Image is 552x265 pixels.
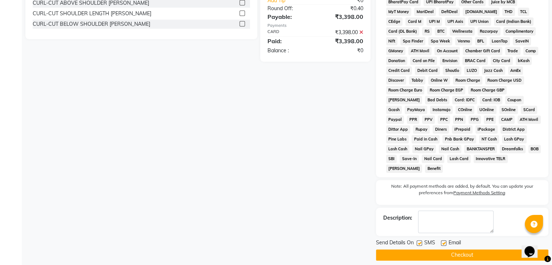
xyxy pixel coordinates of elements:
span: PPN [453,115,466,124]
span: Credit Card [386,66,412,75]
span: BRAC Card [462,57,488,65]
span: TCL [518,8,529,16]
label: Note: All payment methods are added, by default. You can update your preferences from [383,183,541,199]
span: Debit Card [415,66,440,75]
div: Paid: [262,37,315,45]
span: UOnline [477,106,496,114]
span: iPrepaid [452,125,473,134]
span: On Account [434,47,460,55]
span: UPI Union [468,17,491,26]
span: MyT Money [386,8,412,16]
span: Benefit [425,164,443,173]
span: City Card [491,57,513,65]
span: Chamber Gift Card [463,47,502,55]
span: Coupon [505,96,524,104]
span: Card (DL Bank) [386,27,420,36]
span: Jazz Cash [482,66,505,75]
span: Room Charge GBP [468,86,507,94]
span: Card (Indian Bank) [494,17,534,26]
span: Dittor App [386,125,410,134]
span: SBI [386,155,397,163]
span: Save-In [400,155,419,163]
span: Spa Week [428,37,452,45]
span: Lash Cash [386,145,410,153]
span: CEdge [386,17,403,26]
label: Payment Methods Setting [453,189,505,196]
span: Tabby [409,76,425,85]
span: SOnline [499,106,518,114]
span: Nift [386,37,398,45]
span: District App [500,125,527,134]
span: Room Charge USD [485,76,524,85]
span: SaveIN [513,37,531,45]
span: SMS [424,239,435,248]
span: Gcash [386,106,402,114]
span: Pnb Bank GPay [442,135,476,143]
span: Comp [523,47,539,55]
span: Spa Finder [400,37,425,45]
span: Instamojo [430,106,453,114]
span: Card: IDFC [452,96,477,104]
span: [DOMAIN_NAME] [463,8,499,16]
span: bKash [516,57,532,65]
span: BANKTANSFER [464,145,497,153]
div: Description: [383,214,412,222]
span: Send Details On [376,239,414,248]
span: UPI Axis [445,17,465,26]
span: BFL [475,37,487,45]
span: Card on File [410,57,437,65]
span: Online W [428,76,450,85]
span: ATH Movil [408,47,432,55]
span: Card M [405,17,424,26]
div: ₹3,398.00 [315,12,369,21]
iframe: chat widget [522,236,545,258]
span: Nail Card [422,155,444,163]
span: Shoutlo [443,66,461,75]
span: BOB [528,145,541,153]
span: Envision [440,57,459,65]
span: Lash Card [447,155,471,163]
span: SCard [521,106,537,114]
span: PPG [469,115,481,124]
span: Diners [433,125,449,134]
span: MariDeal [414,8,436,16]
span: PPR [407,115,419,124]
div: ₹0.40 [315,5,369,12]
div: ₹3,398.00 [315,37,369,45]
span: Nail Cash [439,145,461,153]
span: PPC [438,115,450,124]
span: BTC [435,27,447,36]
span: Paid in Cash [412,135,439,143]
span: ATH Movil [518,115,541,124]
div: CURL-CUT SHOULDER LENGTH [PERSON_NAME] [33,10,151,17]
div: ₹0 [315,47,369,54]
span: Room Charge [453,76,482,85]
span: Donation [386,57,408,65]
span: PPE [484,115,496,124]
div: CARD [262,29,315,36]
span: RS [422,27,432,36]
div: Payable: [262,12,315,21]
span: [PERSON_NAME] [386,96,422,104]
span: [PERSON_NAME] [386,164,422,173]
div: ₹3,398.00 [315,29,369,36]
span: PPV [422,115,435,124]
span: CAMP [499,115,515,124]
span: Dreamfolks [500,145,526,153]
span: iPackage [475,125,498,134]
span: COnline [455,106,474,114]
span: AmEx [508,66,523,75]
span: Card: IOB [480,96,502,104]
span: UPI M [426,17,442,26]
div: CURL-CUT BELOW SHOULDER [PERSON_NAME] [33,20,150,28]
span: Email [449,239,461,248]
button: Checkout [376,249,548,261]
span: LoanTap [490,37,510,45]
span: Room Charge EGP [427,86,465,94]
span: DefiDeal [439,8,460,16]
div: Balance : [262,47,315,54]
div: Round Off: [262,5,315,12]
span: Rupay [413,125,430,134]
span: LUZO [464,66,479,75]
span: Venmo [455,37,472,45]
